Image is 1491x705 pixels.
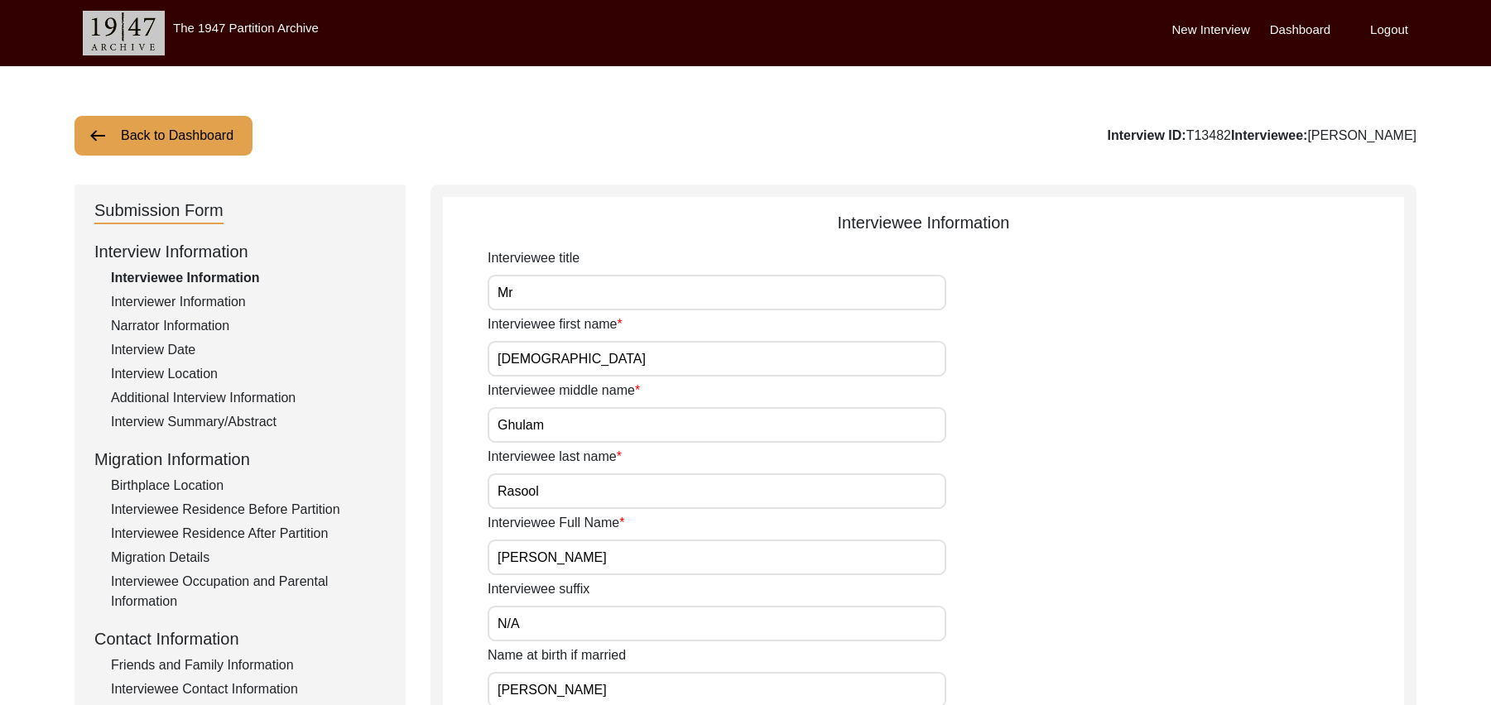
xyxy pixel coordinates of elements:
[1108,126,1416,146] div: T13482 [PERSON_NAME]
[488,579,589,599] label: Interviewee suffix
[488,447,622,467] label: Interviewee last name
[111,572,386,611] div: Interviewee Occupation and Parental Information
[1108,128,1186,142] b: Interview ID:
[111,340,386,360] div: Interview Date
[173,21,319,35] label: The 1947 Partition Archive
[83,11,165,55] img: header-logo.png
[1172,21,1250,40] label: New Interview
[94,239,386,264] div: Interview Information
[111,500,386,520] div: Interviewee Residence Before Partition
[488,314,623,334] label: Interviewee first name
[111,655,386,675] div: Friends and Family Information
[488,645,626,665] label: Name at birth if married
[111,292,386,312] div: Interviewer Information
[75,116,253,156] button: Back to Dashboard
[94,198,224,224] div: Submission Form
[111,548,386,568] div: Migration Details
[111,524,386,544] div: Interviewee Residence After Partition
[111,268,386,288] div: Interviewee Information
[94,626,386,651] div: Contact Information
[111,316,386,336] div: Narrator Information
[111,412,386,432] div: Interview Summary/Abstract
[488,513,624,533] label: Interviewee Full Name
[1231,128,1307,142] b: Interviewee:
[443,210,1404,235] div: Interviewee Information
[488,381,640,400] label: Interviewee middle name
[111,476,386,496] div: Birthplace Location
[488,248,580,268] label: Interviewee title
[1370,21,1408,40] label: Logout
[1270,21,1330,40] label: Dashboard
[94,447,386,472] div: Migration Information
[111,679,386,699] div: Interviewee Contact Information
[88,126,108,146] img: arrow-left.png
[111,388,386,408] div: Additional Interview Information
[111,364,386,384] div: Interview Location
